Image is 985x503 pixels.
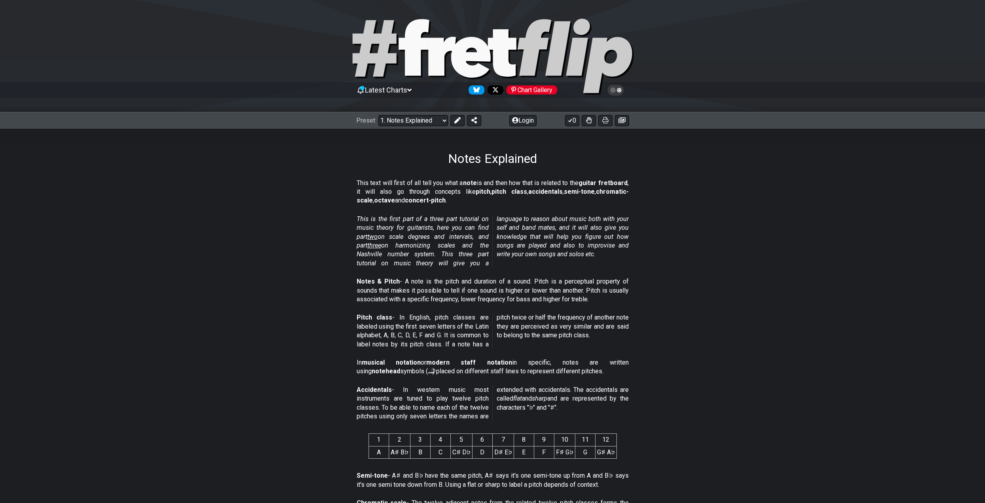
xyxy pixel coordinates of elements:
p: - In English, pitch classes are labeled using the first seven letters of the Latin alphabet, A, B... [357,313,629,349]
p: - A note is the pitch and duration of a sound. Pitch is a perceptual property of sounds that make... [357,277,629,304]
p: - In western music most instruments are tuned to play twelve pitch classes. To be able to name ea... [357,386,629,421]
h1: Notes Explained [448,151,537,166]
a: #fretflip at Pinterest [503,85,557,95]
button: Login [509,115,537,126]
strong: Accidentals [357,386,392,393]
p: This text will first of all tell you what a is and then how that is related to the , it will also... [357,179,629,205]
strong: accidentals [528,188,563,195]
th: 2 [389,434,410,446]
strong: semi-tone [564,188,595,195]
th: 7 [492,434,514,446]
a: Follow #fretflip at X [484,85,503,95]
td: F [534,446,554,458]
td: C [430,446,450,458]
th: 1 [369,434,389,446]
select: Preset [378,115,448,126]
th: 11 [575,434,595,446]
strong: Semi-tone [357,472,388,479]
td: C♯ D♭ [450,446,472,458]
td: D♯ E♭ [492,446,514,458]
th: 5 [450,434,472,446]
th: 12 [595,434,616,446]
strong: note [463,179,477,187]
td: A [369,446,389,458]
span: three [367,242,381,249]
td: A♯ B♭ [389,446,410,458]
div: Chart Gallery [507,85,557,95]
span: two [367,233,378,240]
a: Follow #fretflip at Bluesky [465,85,484,95]
th: 9 [534,434,554,446]
p: - A♯ and B♭ have the same pitch, A♯ says it's one semi-tone up from A and B♭ says it's one semi t... [357,471,629,489]
td: G♯ A♭ [595,446,616,458]
strong: notehead [372,367,400,375]
strong: Pitch class [357,314,393,321]
button: 0 [565,115,579,126]
td: F♯ G♭ [554,446,575,458]
td: G [575,446,595,458]
strong: Notes & Pitch [357,278,400,285]
strong: modern staff notation [426,359,512,366]
td: D [472,446,492,458]
span: Toggle light / dark theme [611,87,620,94]
td: E [514,446,534,458]
th: 8 [514,434,534,446]
span: Preset [356,117,375,124]
th: 4 [430,434,450,446]
button: Toggle Dexterity for all fretkits [582,115,596,126]
th: 6 [472,434,492,446]
strong: concert-pitch [405,197,446,204]
th: 3 [410,434,430,446]
em: sharp [532,395,547,402]
button: Edit Preset [450,115,465,126]
th: 10 [554,434,575,446]
em: flat [513,395,522,402]
strong: guitar fretboard [579,179,628,187]
button: Share Preset [467,115,481,126]
button: Create image [615,115,629,126]
p: In or in specific, notes are written using symbols (𝅝 𝅗𝅥 𝅘𝅥 𝅘𝅥𝅮) placed on different staff lines to r... [357,358,629,376]
strong: octave [374,197,395,204]
button: Print [598,115,613,126]
strong: musical notation [362,359,421,366]
span: Latest Charts [365,86,407,94]
td: B [410,446,430,458]
em: This is the first part of a three part tutorial on music theory for guitarists, here you can find... [357,215,629,267]
strong: pitch [476,188,490,195]
strong: pitch class [492,188,527,195]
